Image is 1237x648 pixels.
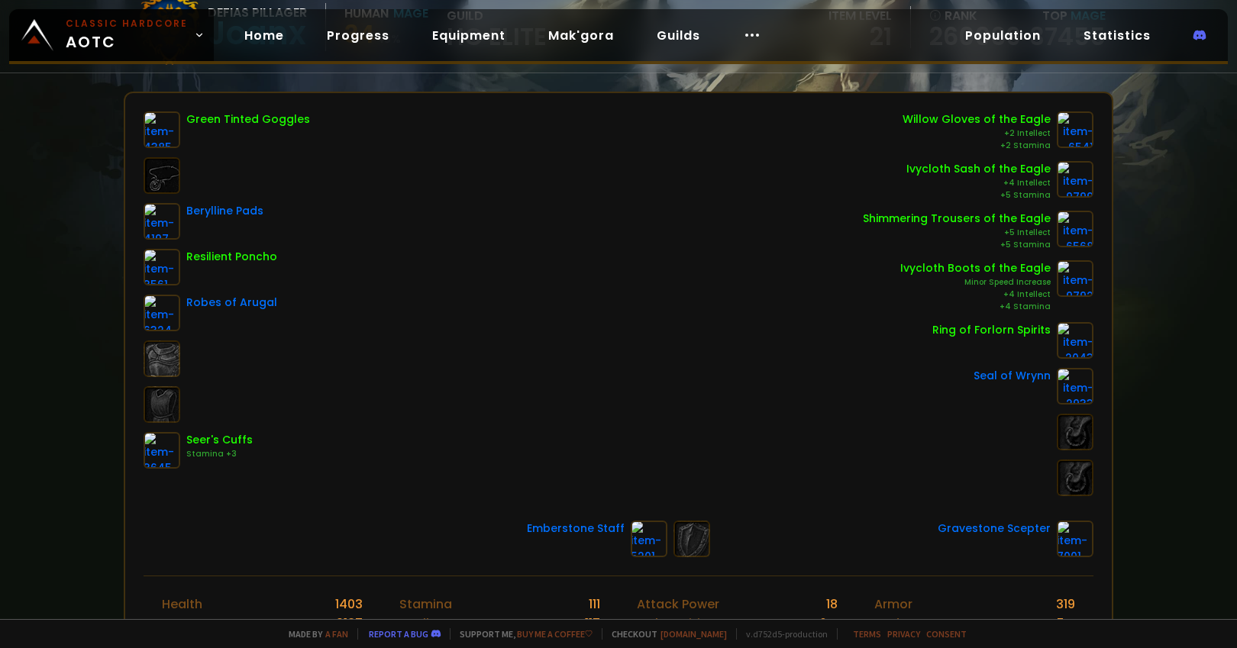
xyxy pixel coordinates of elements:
[1057,322,1093,359] img: item-2043
[144,203,180,240] img: item-4197
[736,628,828,640] span: v. d752d5 - production
[517,628,593,640] a: Buy me a coffee
[336,614,363,633] div: 2187
[637,614,708,633] div: Melee critic
[144,432,180,469] img: item-3645
[874,595,912,614] div: Armor
[232,20,296,51] a: Home
[186,111,310,127] div: Green Tinted Goggles
[393,4,428,23] div: Mage
[637,595,719,614] div: Attack Power
[315,20,402,51] a: Progress
[186,432,253,448] div: Seer's Cuffs
[932,322,1051,338] div: Ring of Forlorn Spirits
[853,628,881,640] a: Terms
[974,368,1051,384] div: Seal of Wrynn
[399,614,450,633] div: Intellect
[144,249,180,285] img: item-3561
[887,628,920,640] a: Privacy
[589,595,600,614] div: 111
[826,595,838,614] div: 18
[906,177,1051,189] div: +4 Intellect
[186,448,253,460] div: Stamina +3
[906,161,1051,177] div: Ivycloth Sash of the Eagle
[144,111,180,148] img: item-4385
[863,239,1051,251] div: +5 Stamina
[906,189,1051,201] div: +5 Stamina
[903,140,1051,152] div: +2 Stamina
[644,20,712,51] a: Guilds
[1057,521,1093,557] img: item-7001
[1057,111,1093,148] img: item-6541
[447,6,547,48] div: guild
[929,6,1021,25] div: rank
[1057,211,1093,247] img: item-6568
[1057,614,1075,633] div: 5 %
[1057,161,1093,198] img: item-9799
[863,211,1051,227] div: Shimmering Trousers of the Eagle
[399,595,452,614] div: Stamina
[325,628,348,640] a: a fan
[536,20,626,51] a: Mak'gora
[1071,20,1163,51] a: Statistics
[900,276,1051,289] div: Minor Speed Increase
[660,628,727,640] a: [DOMAIN_NAME]
[1071,7,1106,24] span: Mage
[900,289,1051,301] div: +4 Intellect
[1056,595,1075,614] div: 319
[953,20,1053,51] a: Population
[1057,368,1093,405] img: item-2933
[900,301,1051,313] div: +4 Stamina
[186,249,277,265] div: Resilient Poncho
[162,595,202,614] div: Health
[926,628,967,640] a: Consent
[9,9,214,61] a: Classic HardcoreAOTC
[1057,260,1093,297] img: item-9792
[1030,6,1106,25] div: Top
[186,295,277,311] div: Robes of Arugal
[602,628,727,640] span: Checkout
[828,6,892,25] div: item level
[420,20,518,51] a: Equipment
[162,614,197,633] div: Mana
[279,628,348,640] span: Made by
[450,628,593,640] span: Support me,
[900,260,1051,276] div: Ivycloth Boots of the Eagle
[66,17,188,31] small: Classic Hardcore
[144,295,180,331] img: item-6324
[863,227,1051,239] div: +5 Intellect
[369,628,428,640] a: Report a bug
[903,127,1051,140] div: +2 Intellect
[335,595,363,614] div: 1403
[938,521,1051,537] div: Gravestone Scepter
[344,4,389,23] div: Human
[585,614,600,633] div: 117
[903,111,1051,127] div: Willow Gloves of the Eagle
[66,17,188,53] span: AOTC
[527,521,625,537] div: Emberstone Staff
[208,3,307,22] div: Defias Pillager
[186,203,263,219] div: Berylline Pads
[819,614,838,633] div: 0 %
[874,614,916,633] div: Dodge
[631,521,667,557] img: item-5201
